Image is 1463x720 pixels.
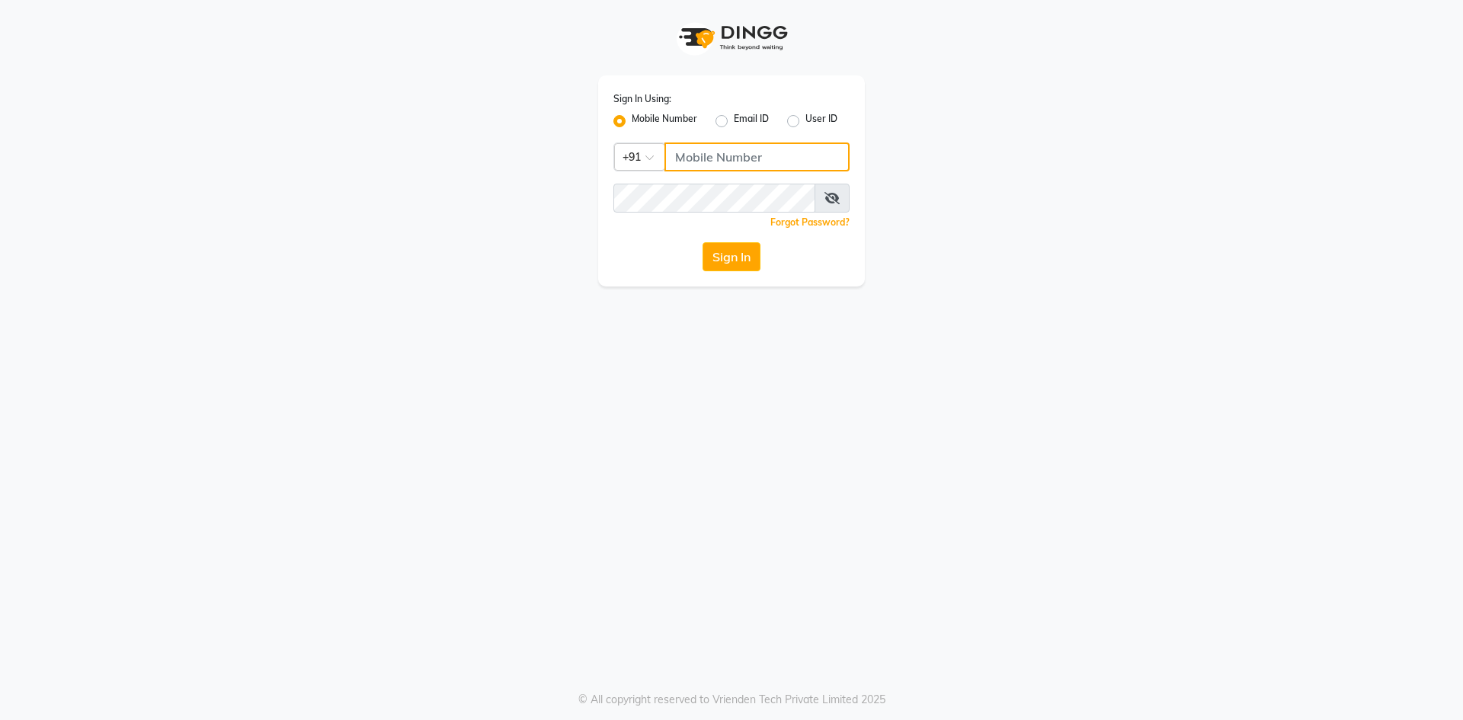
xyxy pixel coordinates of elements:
label: Mobile Number [632,112,697,130]
input: Username [664,142,850,171]
button: Sign In [703,242,760,271]
label: Sign In Using: [613,92,671,106]
input: Username [613,184,815,213]
img: logo1.svg [671,15,792,60]
a: Forgot Password? [770,216,850,228]
label: Email ID [734,112,769,130]
label: User ID [805,112,837,130]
